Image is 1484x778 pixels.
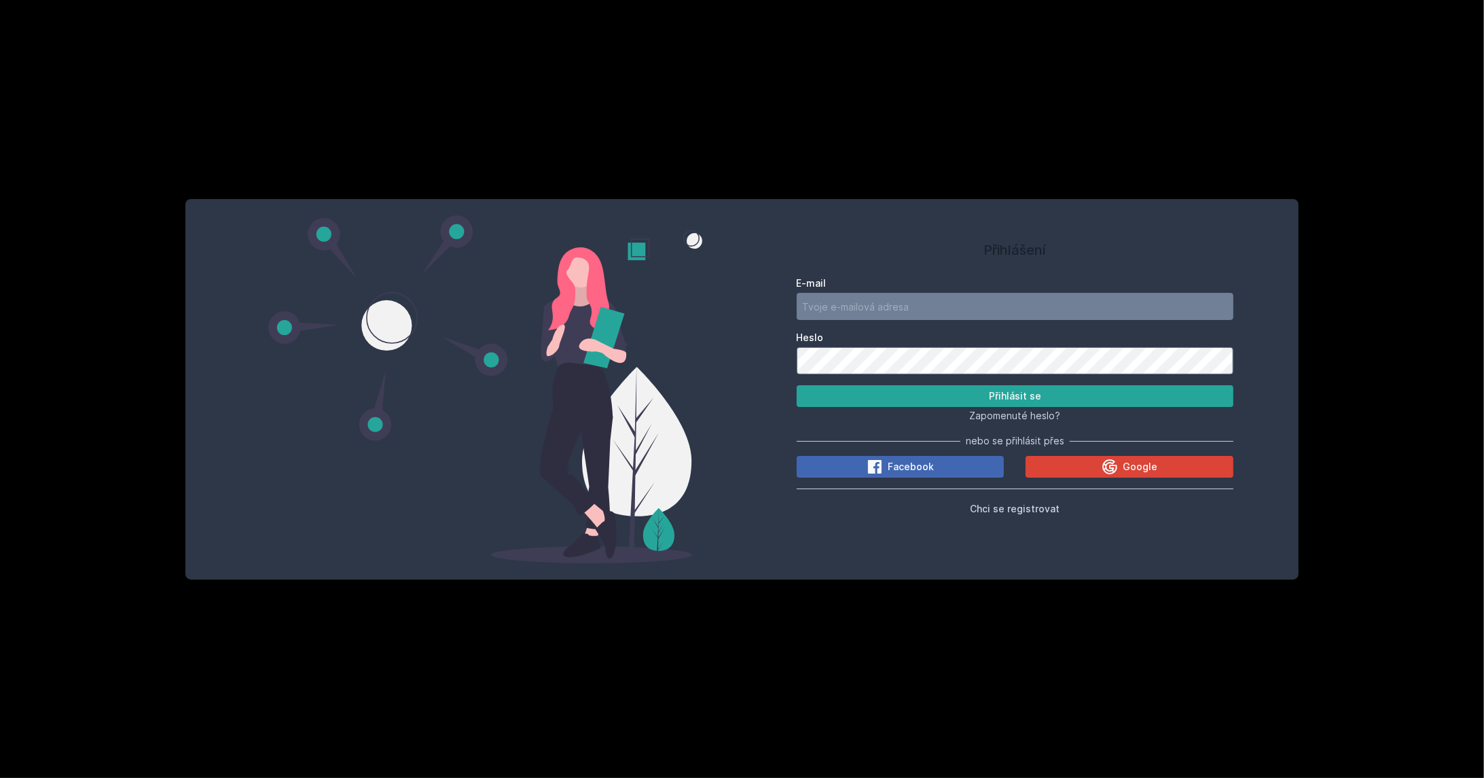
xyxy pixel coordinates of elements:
[797,331,1233,344] label: Heslo
[970,503,1060,514] span: Chci se registrovat
[888,460,934,474] span: Facebook
[969,410,1060,421] span: Zapomenuté heslo?
[970,500,1060,516] button: Chci se registrovat
[797,456,1005,478] button: Facebook
[797,385,1233,407] button: Přihlásit se
[1026,456,1233,478] button: Google
[797,293,1233,320] input: Tvoje e-mailová adresa
[966,434,1064,448] span: nebo se přihlásit přes
[1123,460,1157,474] span: Google
[797,277,1233,290] label: E-mail
[797,240,1233,260] h1: Přihlášení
